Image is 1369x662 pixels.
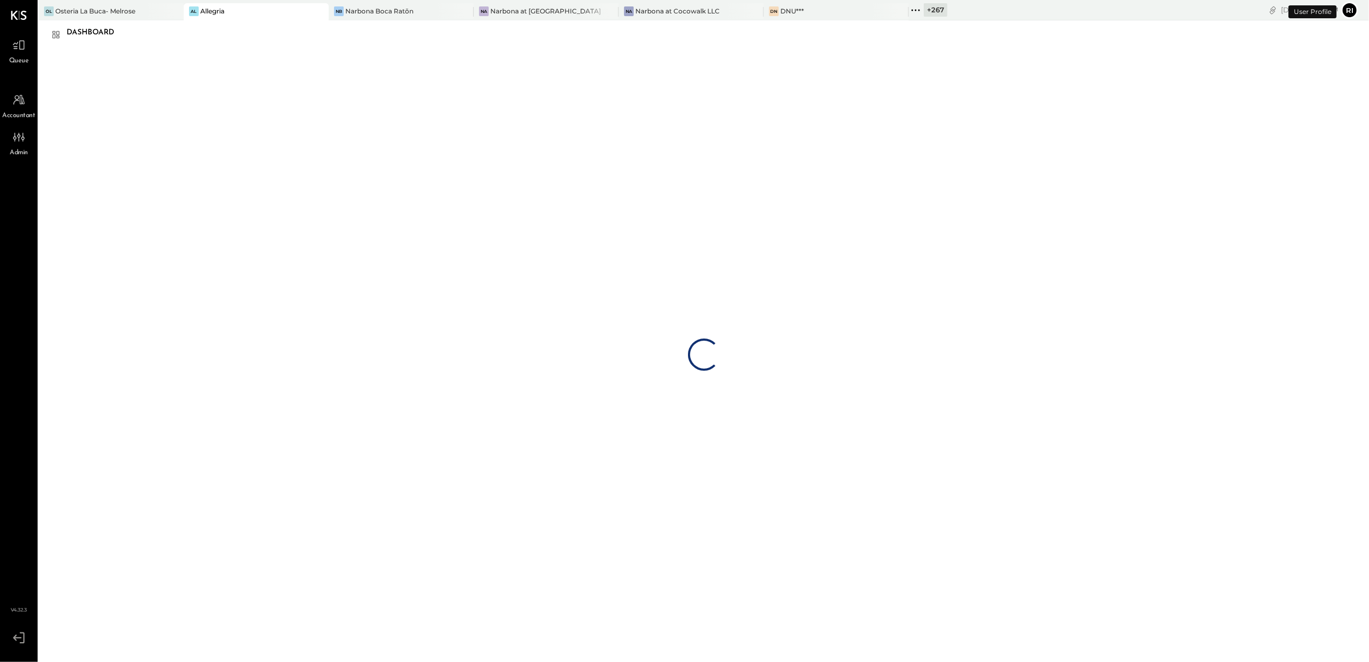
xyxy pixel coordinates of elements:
button: Ri [1341,2,1358,19]
div: OL [44,6,54,16]
span: Queue [9,56,29,66]
div: Narbona at Cocowalk LLC [635,6,720,16]
div: copy link [1267,4,1278,16]
div: Al [189,6,199,16]
div: Na [479,6,489,16]
a: Accountant [1,90,37,121]
div: + 267 [924,3,947,17]
span: Accountant [3,111,35,121]
div: NB [334,6,344,16]
div: Osteria La Buca- Melrose [55,6,135,16]
div: User Profile [1288,5,1337,18]
div: [DATE] [1281,5,1338,15]
a: Queue [1,35,37,66]
div: Dashboard [67,24,125,41]
div: Narbona at [GEOGRAPHIC_DATA] LLC [490,6,603,16]
div: DN [769,6,779,16]
a: Admin [1,127,37,158]
div: Na [624,6,634,16]
div: Allegria [200,6,224,16]
span: Admin [10,148,28,158]
div: Narbona Boca Ratōn [345,6,414,16]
